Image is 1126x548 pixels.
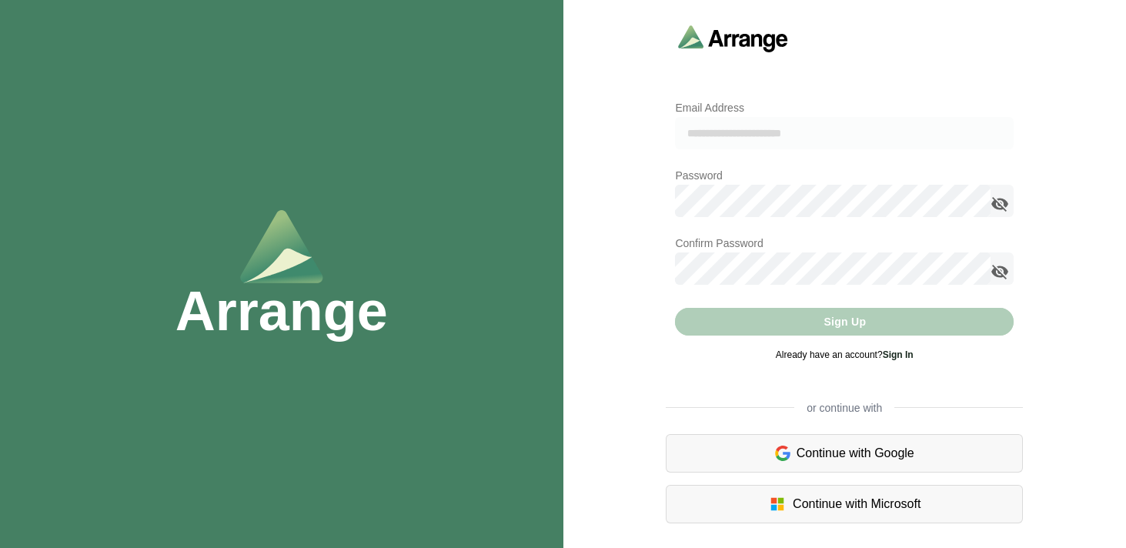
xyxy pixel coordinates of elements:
h1: Arrange [175,283,388,339]
div: Continue with Microsoft [666,485,1023,523]
i: appended action [991,195,1009,213]
div: Continue with Google [666,434,1023,473]
i: appended action [991,262,1009,281]
p: Password [675,166,1014,185]
span: or continue with [794,400,894,416]
p: Confirm Password [675,234,1014,252]
img: arrangeai-name-small-logo.4d2b8aee.svg [678,25,788,52]
a: Sign In [883,349,914,360]
img: microsoft-logo.7cf64d5f.svg [768,495,787,513]
img: google-logo.6d399ca0.svg [775,444,790,463]
p: Email Address [675,99,1014,117]
span: Already have an account? [776,349,914,360]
